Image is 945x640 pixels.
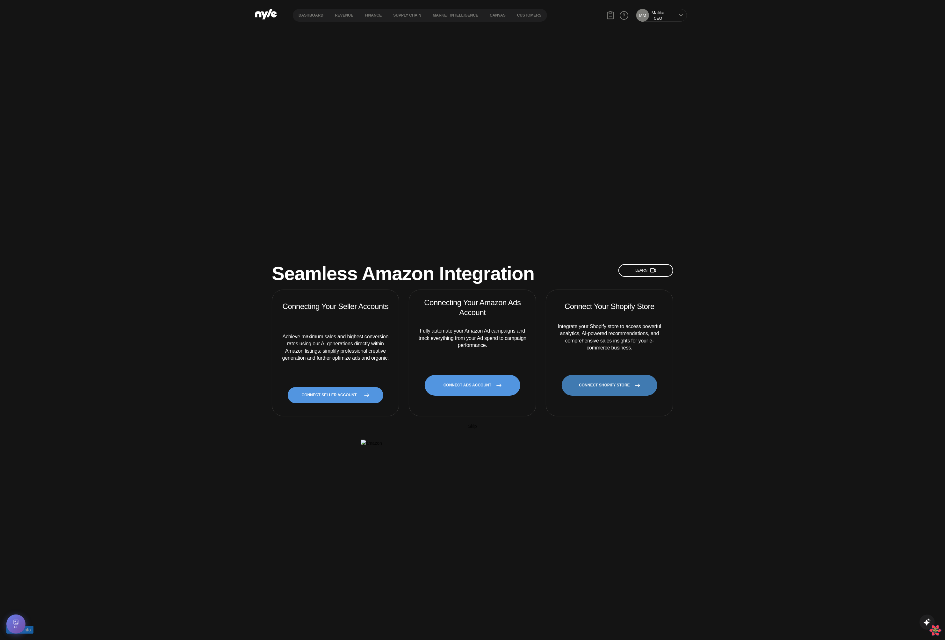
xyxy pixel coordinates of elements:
a: Market Intelligence [427,9,484,22]
button: MalikaCEO [652,10,664,21]
button: Debug Info [6,626,33,634]
button: Revenue [329,13,359,18]
button: Skip [468,423,477,430]
p: Achieve maximum sales and highest conversion rates using our AI generations directly within Amazo... [280,323,391,372]
span: Debug Info [9,626,31,633]
div: Malika [652,10,664,16]
button: Open React Query Devtools [929,624,942,637]
img: amazon [361,440,584,447]
div: CEO [652,16,664,21]
a: CONNECT ADS ACCOUNT [425,375,520,396]
h2: Connecting Your Seller Accounts [283,298,389,315]
p: Learn [635,268,656,273]
a: Customers [511,9,547,22]
button: Open Feature Toggle Debug Panel [6,615,25,634]
p: Integrate your Shopify store to access powerful analytics, AI-powered recommendations, and compre... [554,323,665,352]
h1: Seamless Amazon Integration [272,264,534,283]
a: Supply chain [387,9,427,22]
button: Learn [618,264,673,277]
a: finance [359,9,387,22]
a: CONNECT SELLER ACCOUNT [288,387,383,403]
span: FT [14,626,18,629]
p: Fully automate your Amazon Ad campaigns and track everything from your Ad spend to campaign perfo... [417,325,528,351]
a: Canvas [484,9,511,22]
h2: Connecting Your Amazon Ads Account [417,298,528,317]
h2: Connect Your Shopify Store [565,298,654,315]
a: Dashboard [293,9,329,22]
a: CONNECT SHOPIFY STORE [562,375,657,396]
button: MM [636,9,649,22]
